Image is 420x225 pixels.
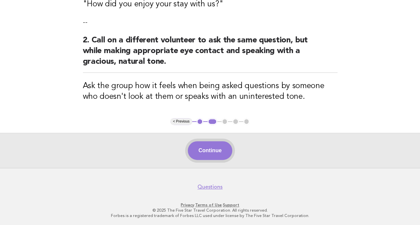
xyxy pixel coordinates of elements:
p: © 2025 The Five Star Travel Corporation. All rights reserved. [9,208,411,213]
a: Questions [197,184,223,190]
button: < Previous [170,118,192,125]
p: · · [9,202,411,208]
a: Terms of Use [195,203,222,207]
button: 2 [207,118,217,125]
h2: 2. Call on a different volunteer to ask the same question, but while making appropriate eye conta... [83,35,337,73]
button: Continue [188,141,232,160]
a: Support [223,203,239,207]
h3: Ask the group how it feels when being asked questions by someone who doesn't look at them or spea... [83,81,337,102]
p: -- [83,18,337,27]
p: Forbes is a registered trademark of Forbes LLC used under license by The Five Star Travel Corpora... [9,213,411,218]
a: Privacy [181,203,194,207]
button: 1 [196,118,203,125]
